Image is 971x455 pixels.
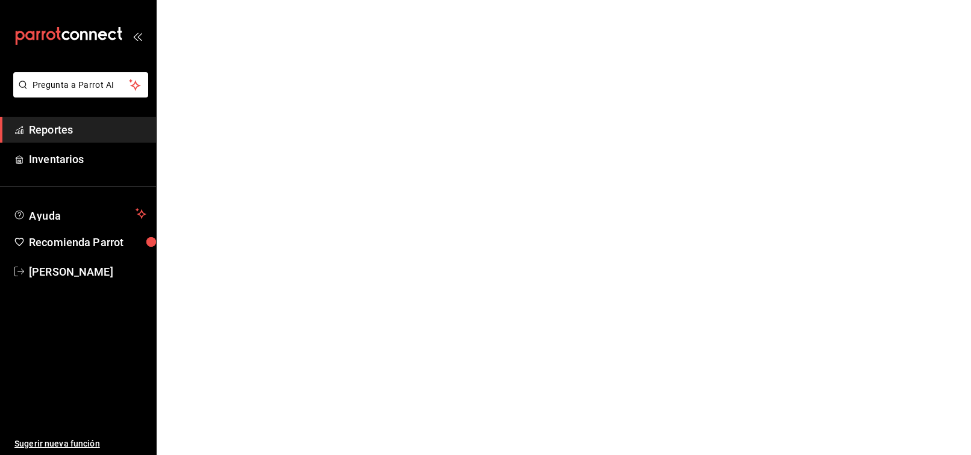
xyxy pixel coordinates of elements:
span: Recomienda Parrot [29,234,146,250]
button: open_drawer_menu [133,31,142,41]
span: Ayuda [29,206,131,221]
span: Sugerir nueva función [14,438,146,450]
span: [PERSON_NAME] [29,264,146,280]
span: Pregunta a Parrot AI [33,79,130,91]
button: Pregunta a Parrot AI [13,72,148,97]
span: Inventarios [29,151,146,167]
a: Pregunta a Parrot AI [8,87,148,100]
span: Reportes [29,122,146,138]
